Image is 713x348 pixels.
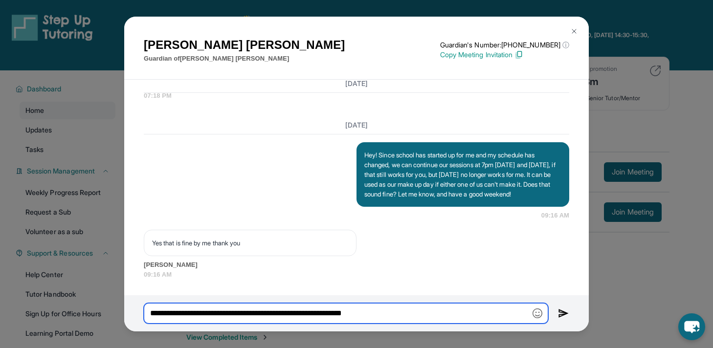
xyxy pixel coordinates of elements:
p: Guardian of [PERSON_NAME] [PERSON_NAME] [144,54,345,64]
span: 09:16 AM [144,270,569,280]
p: Copy Meeting Invitation [440,50,569,60]
img: Emoji [533,308,542,318]
span: 09:16 AM [541,211,569,220]
img: Close Icon [570,27,578,35]
p: Guardian's Number: [PHONE_NUMBER] [440,40,569,50]
h1: [PERSON_NAME] [PERSON_NAME] [144,36,345,54]
span: 07:18 PM [144,91,569,101]
h3: [DATE] [144,120,569,130]
span: ⓘ [562,40,569,50]
img: Copy Icon [514,50,523,59]
h3: [DATE] [144,79,569,88]
p: Hey! Since school has started up for me and my schedule has changed, we can continue our sessions... [364,150,561,199]
p: Yes that is fine by me thank you [152,238,348,248]
span: [PERSON_NAME] [144,260,569,270]
button: chat-button [678,313,705,340]
img: Send icon [558,307,569,319]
